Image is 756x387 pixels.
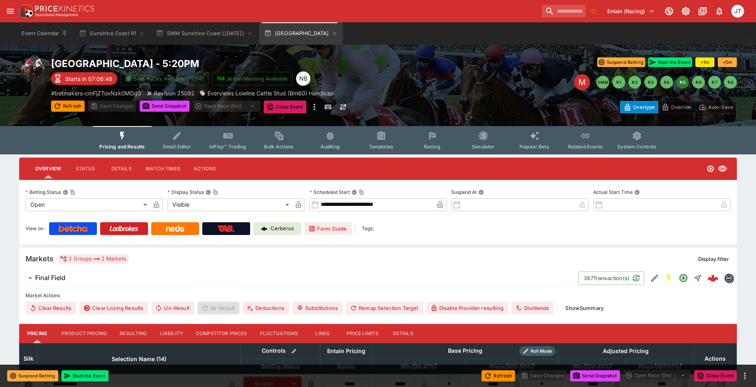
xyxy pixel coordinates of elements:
span: Roll Mode [527,348,555,355]
em: ( 300.50 %) [504,362,533,371]
button: +5m [718,57,737,67]
button: Liability [154,324,189,343]
button: 387Transaction(s) [578,271,644,285]
button: Straight [691,271,705,285]
img: Betcha [59,225,87,232]
button: Bulk edit [289,346,299,356]
div: Nicole Brown [296,71,310,86]
span: Racing [424,144,440,150]
button: Overtype [620,101,658,113]
div: betmakers [724,273,734,283]
button: Details [385,324,421,343]
button: Copy To Clipboard [359,190,364,195]
button: Override [658,101,695,113]
button: Documentation [695,4,710,18]
button: R3 [644,76,657,89]
button: R6 [692,76,705,89]
img: TabNZ [218,225,235,232]
button: more [740,371,750,381]
button: Resulting [113,324,153,343]
button: Deductions [243,302,289,314]
button: Actions [187,159,223,178]
span: Betting Status [253,362,309,371]
button: R1 [612,76,625,89]
p: Scheduled Start [310,189,350,195]
div: Event type filters [93,126,663,154]
h2: Copy To Clipboard [51,57,394,70]
img: horse_racing.png [19,57,45,83]
div: Show/hide Price Roll mode configuration. [519,346,555,356]
span: Detail Editor [163,144,191,150]
div: 2 Groups 2 Markets [60,254,126,264]
button: Connected to PK [662,4,676,18]
div: split button [193,101,261,112]
button: Jetbet Meeting Available [212,72,293,85]
div: split button [623,370,691,381]
a: d0783f1a-9388-466a-b976-eb5d34664320 [705,270,721,286]
p: Override [671,103,691,111]
button: Betting StatusCopy To Clipboard [63,190,68,195]
button: R2 [628,76,641,89]
button: Suspend Betting [597,57,645,67]
span: Templates [369,144,393,150]
a: Form Guide [304,222,352,235]
span: Place(387.82%) [630,362,690,371]
button: Josh Tanner [729,2,746,20]
img: betmakers [724,274,733,282]
button: Clear Results [26,302,76,314]
button: Toggle light/dark mode [679,4,693,18]
button: Final Field [19,270,578,286]
div: Base Pricing [445,346,486,356]
button: Actual Start Time [634,190,640,195]
span: Simulator [472,144,494,150]
img: jetbet-logo.svg [217,75,225,83]
nav: pagination navigation [596,76,737,89]
span: Related Events [568,144,603,150]
button: Remap Selection Target [346,302,423,314]
button: Product Pricing [55,324,113,343]
button: Refresh [51,101,85,112]
span: Pricing and Results [99,144,145,150]
label: View on : [26,222,46,235]
button: Start the Event [648,57,692,67]
svg: Visible [718,164,727,174]
button: Start the Event [61,370,109,381]
button: Un-Result [151,302,194,314]
div: Start From [620,101,737,113]
button: Details [103,159,139,178]
label: Tags: [362,222,374,235]
button: Send Snapshot [140,101,189,112]
img: Ladbrokes [109,225,138,232]
input: search [542,5,586,18]
button: Status [67,159,103,178]
button: open drawer [3,4,18,18]
button: [GEOGRAPHIC_DATA] [259,22,343,45]
span: Selection Name (14) [103,354,175,364]
span: Popular Bets [519,144,549,150]
button: Copy To Clipboard [213,190,218,195]
p: Revision 25092 [154,89,195,97]
button: ShowSummary [561,302,608,314]
h5: Markets [26,254,53,263]
span: Bulk Actions [264,144,294,150]
button: Refresh [482,370,515,381]
span: Win(129.43%) [564,362,620,371]
img: PriceKinetics [35,6,94,12]
button: SGM Enabled [662,271,676,285]
th: Apollo [320,359,372,374]
img: PriceKinetics Logo [18,3,34,19]
button: Suspend Betting [7,370,58,381]
a: Cerberus [253,222,301,235]
button: Clear Losing Results [79,302,148,314]
p: Actual Start Time [593,189,633,195]
em: ( 387.82 %) [653,362,681,371]
div: Everviews Lowline Cattle Stud (Bm60) Handicap [199,89,334,97]
button: Competitor Prices [189,324,254,343]
p: Betting Status [26,189,61,195]
button: Notifications [712,4,726,18]
button: Edit Detail [647,271,662,285]
th: Adjusted Pricing [558,343,693,359]
button: No Bookmarks [587,5,600,18]
button: Dividends [511,302,554,314]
